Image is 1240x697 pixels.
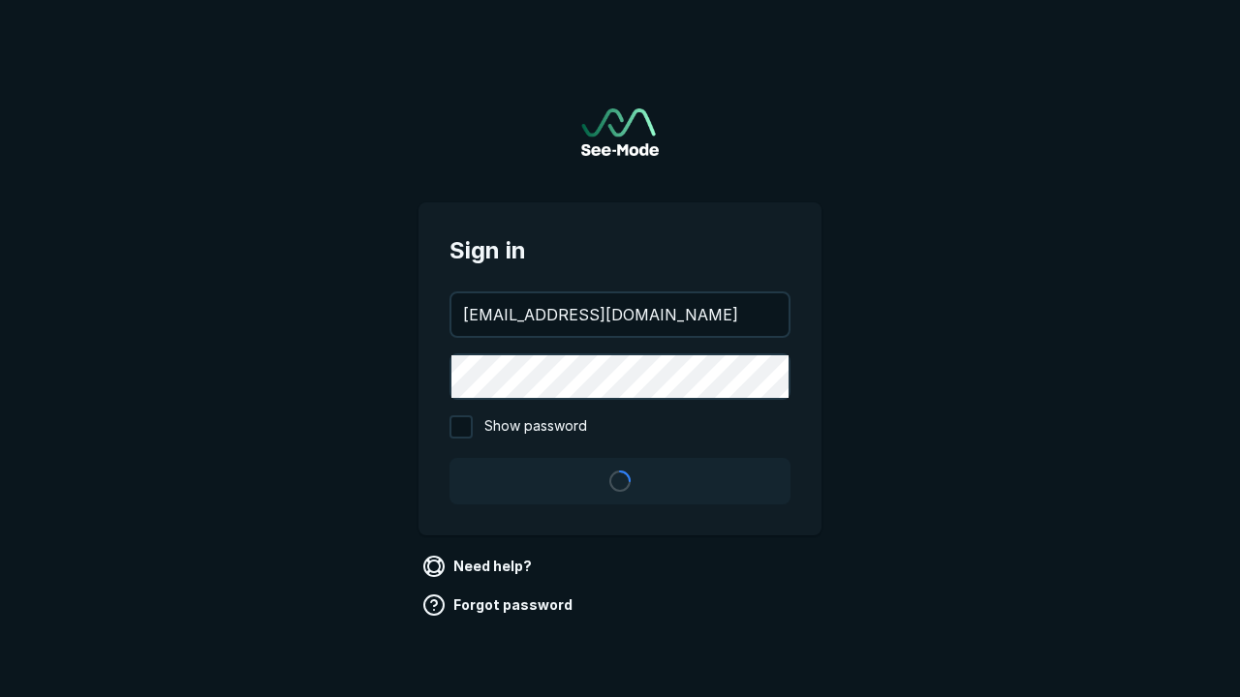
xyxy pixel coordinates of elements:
a: Need help? [418,551,540,582]
span: Sign in [449,233,790,268]
a: Go to sign in [581,108,659,156]
span: Show password [484,415,587,439]
img: See-Mode Logo [581,108,659,156]
input: your@email.com [451,293,789,336]
a: Forgot password [418,590,580,621]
